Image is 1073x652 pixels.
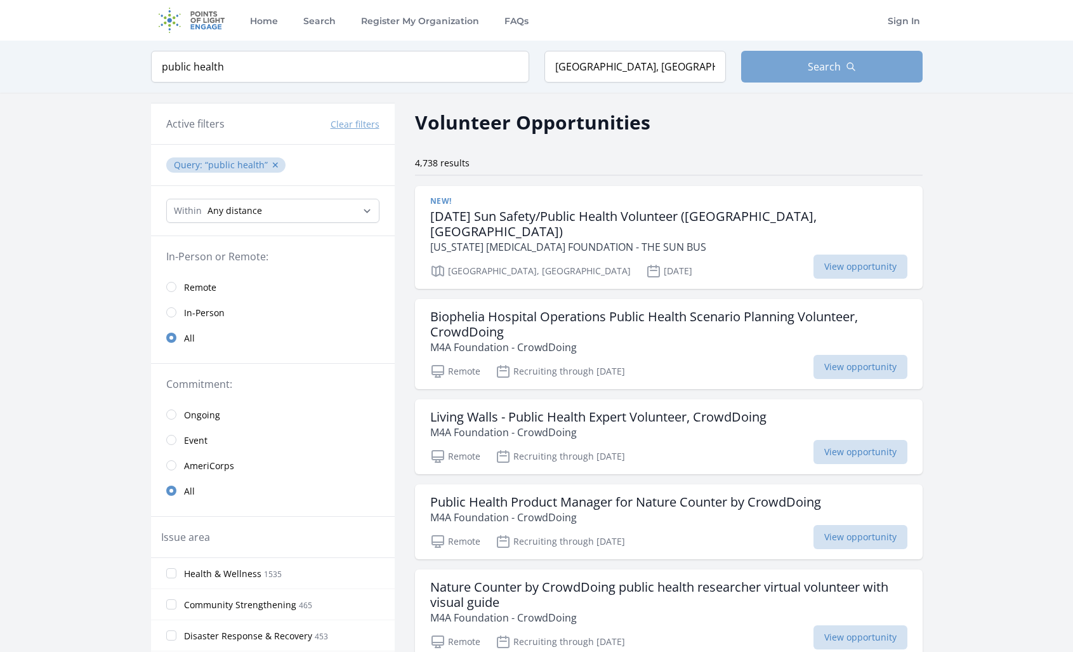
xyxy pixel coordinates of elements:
[808,59,841,74] span: Search
[430,409,767,425] h3: Living Walls - Public Health Expert Volunteer, CrowdDoing
[415,186,923,289] a: New! [DATE] Sun Safety/Public Health Volunteer ([GEOGRAPHIC_DATA], [GEOGRAPHIC_DATA]) [US_STATE] ...
[299,600,312,611] span: 465
[184,485,195,498] span: All
[151,300,395,325] a: In-Person
[496,534,625,549] p: Recruiting through [DATE]
[813,255,907,279] span: View opportunity
[184,568,261,580] span: Health & Wellness
[741,51,923,83] button: Search
[331,118,379,131] button: Clear filters
[415,108,650,136] h2: Volunteer Opportunities
[184,630,312,642] span: Disaster Response & Recovery
[430,263,631,279] p: [GEOGRAPHIC_DATA], [GEOGRAPHIC_DATA]
[174,159,205,171] span: Query :
[166,568,176,578] input: Health & Wellness 1535
[166,199,379,223] select: Search Radius
[496,449,625,464] p: Recruiting through [DATE]
[415,399,923,474] a: Living Walls - Public Health Expert Volunteer, CrowdDoing M4A Foundation - CrowdDoing Remote Recr...
[430,209,907,239] h3: [DATE] Sun Safety/Public Health Volunteer ([GEOGRAPHIC_DATA], [GEOGRAPHIC_DATA])
[813,625,907,649] span: View opportunity
[272,159,279,171] button: ✕
[166,249,379,264] legend: In-Person or Remote:
[430,510,821,525] p: M4A Foundation - CrowdDoing
[430,425,767,440] p: M4A Foundation - CrowdDoing
[430,340,907,355] p: M4A Foundation - CrowdDoing
[544,51,726,83] input: Location
[151,51,529,83] input: Keyword
[430,495,821,510] h3: Public Health Product Manager for Nature Counter by CrowdDoing
[430,196,452,206] span: New!
[166,116,225,131] h3: Active filters
[430,309,907,340] h3: Biophelia Hospital Operations Public Health Scenario Planning Volunteer, CrowdDoing
[184,599,296,611] span: Community Strengthening
[166,376,379,392] legend: Commitment:
[184,332,195,345] span: All
[813,525,907,549] span: View opportunity
[166,630,176,641] input: Disaster Response & Recovery 453
[264,569,282,580] span: 1535
[496,364,625,379] p: Recruiting through [DATE]
[646,263,692,279] p: [DATE]
[184,434,207,447] span: Event
[813,355,907,379] span: View opportunity
[161,529,210,545] legend: Issue area
[205,159,268,171] q: public health
[813,440,907,464] span: View opportunity
[430,634,480,649] p: Remote
[184,281,216,294] span: Remote
[415,299,923,389] a: Biophelia Hospital Operations Public Health Scenario Planning Volunteer, CrowdDoing M4A Foundatio...
[151,402,395,427] a: Ongoing
[496,634,625,649] p: Recruiting through [DATE]
[315,631,328,642] span: 453
[415,157,470,169] span: 4,738 results
[151,325,395,350] a: All
[430,580,907,610] h3: Nature Counter by CrowdDoing public health researcher virtual volunteer with visual guide
[430,534,480,549] p: Remote
[184,409,220,422] span: Ongoing
[415,484,923,559] a: Public Health Product Manager for Nature Counter by CrowdDoing M4A Foundation - CrowdDoing Remote...
[430,239,907,255] p: [US_STATE] [MEDICAL_DATA] FOUNDATION - THE SUN BUS
[151,274,395,300] a: Remote
[184,460,234,472] span: AmeriCorps
[151,478,395,503] a: All
[151,427,395,453] a: Event
[430,364,480,379] p: Remote
[430,449,480,464] p: Remote
[166,599,176,609] input: Community Strengthening 465
[430,610,907,625] p: M4A Foundation - CrowdDoing
[184,307,225,319] span: In-Person
[151,453,395,478] a: AmeriCorps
